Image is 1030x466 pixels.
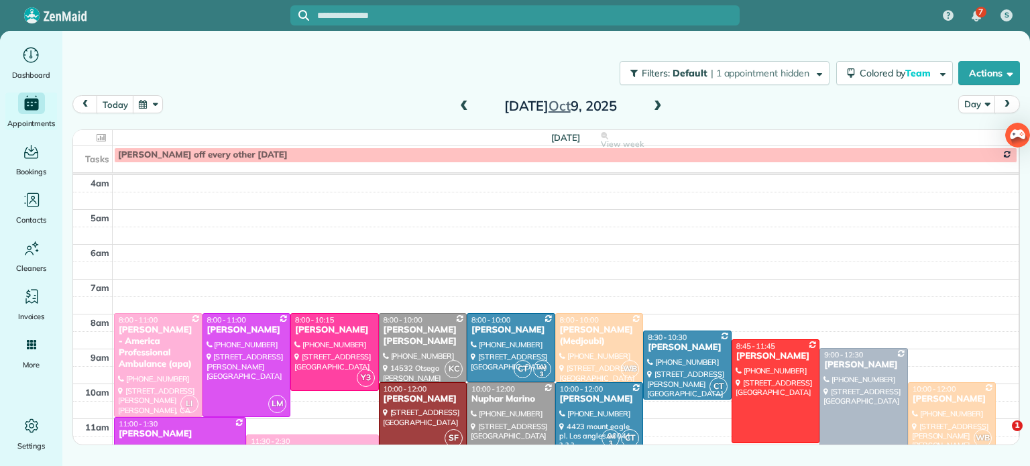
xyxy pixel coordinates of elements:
span: 8:00 - 11:00 [207,315,246,325]
span: Contacts [16,213,46,227]
span: 6am [91,247,109,258]
span: Team [905,67,933,79]
a: Appointments [5,93,57,130]
button: prev [72,95,98,113]
span: S [1005,10,1009,21]
span: 7 [978,7,983,17]
span: 8:00 - 10:00 [560,315,599,325]
span: [PERSON_NAME] off every other [DATE] [118,150,288,160]
span: Appointments [7,117,56,130]
span: SF [445,429,463,447]
span: [DATE] [551,132,580,143]
div: [PERSON_NAME] [647,342,728,353]
span: Dashboard [12,68,50,82]
a: Cleaners [5,237,57,275]
span: Colored by [860,67,935,79]
a: Filters: Default | 1 appointment hidden [613,61,829,85]
span: 8:00 - 10:00 [384,315,422,325]
span: 8:00 - 11:00 [119,315,158,325]
button: today [97,95,133,113]
span: 11am [85,422,109,432]
div: [PERSON_NAME] (Medjoubi) [559,325,640,347]
div: [PERSON_NAME] [912,394,992,405]
span: 11:00 - 1:30 [119,419,158,428]
span: Y3 [357,369,375,387]
span: Bookings [16,165,47,178]
div: [PERSON_NAME] [PERSON_NAME] [383,325,463,347]
div: [PERSON_NAME] [118,428,242,440]
span: 9:00 - 12:30 [824,350,863,359]
span: AM [538,363,547,371]
span: WB [974,429,992,447]
div: 7 unread notifications [962,1,990,31]
a: Dashboard [5,44,57,82]
div: Nuphar Marino [471,394,551,405]
iframe: Intercom live chat [984,420,1017,453]
a: Bookings [5,141,57,178]
span: 8:00 - 10:00 [471,315,510,325]
button: Filters: Default | 1 appointment hidden [620,61,829,85]
h2: [DATE] 9, 2025 [477,99,644,113]
span: 8am [91,317,109,328]
span: Cleaners [16,261,46,275]
svg: Focus search [298,10,309,21]
span: 8:00 - 10:15 [295,315,334,325]
div: [PERSON_NAME] [823,359,904,371]
span: LM [268,395,286,413]
a: Invoices [5,286,57,323]
span: WB [621,360,639,378]
small: 3 [534,368,551,381]
div: [PERSON_NAME] [559,394,640,405]
span: 8:30 - 10:30 [648,333,687,342]
button: Focus search [290,10,309,21]
button: Day [958,95,995,113]
span: | 1 appointment hidden [711,67,809,79]
a: Contacts [5,189,57,227]
span: 5am [91,213,109,223]
span: 7am [91,282,109,293]
div: [PERSON_NAME] - America Professional Ambulance (apa) [118,325,198,370]
button: Colored byTeam [836,61,953,85]
small: 3 [602,437,619,450]
span: 11:30 - 2:30 [251,436,290,446]
span: 8:45 - 11:45 [736,341,775,351]
div: [PERSON_NAME] [207,325,287,336]
span: 10:00 - 12:00 [471,384,515,394]
span: CT [709,377,728,396]
span: KC [445,360,463,378]
span: CT [621,429,639,447]
span: 9am [91,352,109,363]
span: Oct [549,97,571,114]
button: next [994,95,1020,113]
span: 10am [85,387,109,398]
span: Settings [17,439,46,453]
span: Invoices [18,310,45,323]
div: [PERSON_NAME] [471,325,551,336]
button: Actions [958,61,1020,85]
span: 10:00 - 12:00 [913,384,956,394]
div: [PERSON_NAME] [383,394,463,405]
span: 4am [91,178,109,188]
div: [PERSON_NAME] [294,325,375,336]
a: Settings [5,415,57,453]
span: 10:00 - 12:00 [384,384,427,394]
span: CT [514,360,532,378]
span: View week [601,139,644,150]
span: AM [606,432,615,440]
span: 10:00 - 12:00 [560,384,604,394]
span: Default [673,67,708,79]
span: More [23,358,40,371]
span: Filters: [642,67,670,79]
div: [PERSON_NAME] [736,351,816,362]
span: LI [180,395,198,413]
span: 1 [1012,420,1023,431]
